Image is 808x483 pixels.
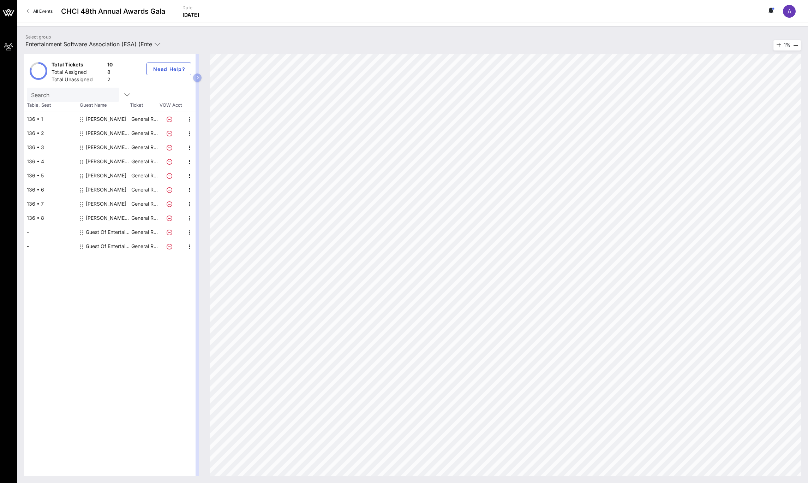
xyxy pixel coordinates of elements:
p: General R… [130,169,158,183]
label: Select group [25,34,51,40]
div: - [24,225,77,239]
div: Marco Manosalvas [86,169,126,183]
div: Nelson Cruz [86,197,126,211]
div: 10 [107,61,113,70]
span: Table, Seat [24,102,77,109]
div: 2 [107,76,113,85]
span: Guest Name [77,102,130,109]
p: General R… [130,154,158,169]
p: [DATE] [182,11,199,18]
div: Guest Of Entertainment Software Association (ESA) [86,225,130,239]
div: Total Assigned [52,69,104,77]
p: General R… [130,126,158,140]
div: 136 • 2 [24,126,77,140]
div: 136 • 4 [24,154,77,169]
p: General R… [130,225,158,239]
div: 8 [107,69,113,77]
span: Ticket [130,102,158,109]
span: A [788,8,791,15]
div: 136 • 3 [24,140,77,154]
div: Mana Azarmi Office of Senator Alex Padilla [86,211,130,225]
p: General R… [130,183,158,197]
div: Jason Mahler Entertainment Software Association (ESA) [86,126,130,140]
p: General R… [130,140,158,154]
div: Joseph Montano [86,112,126,126]
p: Date [182,4,199,11]
div: - [24,239,77,253]
div: Guest Of Entertainment Software Association (ESA) [86,239,130,253]
a: All Events [23,6,57,17]
div: 1% [773,40,801,51]
p: General R… [130,197,158,211]
div: 136 • 1 [24,112,77,126]
div: A [783,5,796,18]
span: All Events [33,8,53,14]
span: VOW Acct [158,102,183,109]
button: Need Help? [146,63,191,75]
div: 136 • 7 [24,197,77,211]
span: Need Help? [152,66,185,72]
p: General R… [130,239,158,253]
div: Stephanie Sienkowski [86,183,126,197]
div: Total Tickets [52,61,104,70]
p: General R… [130,211,158,225]
div: 136 • 8 [24,211,77,225]
div: Total Unassigned [52,76,104,85]
div: Katherine Costa Entertainment Software Association (ESA) [86,154,130,169]
div: 136 • 5 [24,169,77,183]
div: 136 • 6 [24,183,77,197]
div: Camilo Manjarres Entertainment Software Association (ESA) [86,140,130,154]
p: General R… [130,112,158,126]
span: CHCI 48th Annual Awards Gala [61,6,165,17]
